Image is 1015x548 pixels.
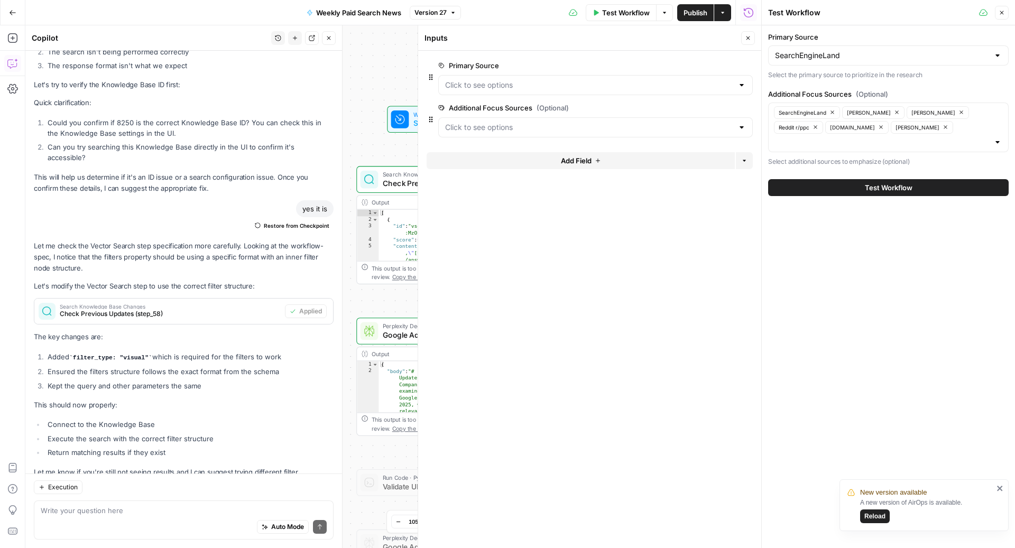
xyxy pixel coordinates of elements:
button: Applied [285,304,327,318]
div: 4 [357,236,379,243]
span: 105% [409,517,423,526]
li: Ensured the filters structure follows the exact format from the schema [45,366,334,377]
li: Connect to the Knowledge Base [45,419,334,430]
p: Let's try to verify the Knowledge Base ID first: [34,79,334,90]
div: Search Knowledge BaseCheck Previous UpdatesStep 58Output[ { "id":"vsdid:1991690:rid :MzOFBdZTQnpb... [356,166,529,284]
li: Can you try searching this Knowledge Base directly in the UI to confirm it's accessible? [45,142,334,163]
button: [PERSON_NAME] [842,106,905,119]
span: Google Ads Weekly Updates [383,329,495,340]
span: [PERSON_NAME] [911,108,955,117]
span: Run Code · Python [383,473,495,482]
li: Execute the search with the correct filter structure [45,433,334,444]
span: Perplexity Deep Research [383,322,495,331]
p: Quick clarification: [34,97,334,108]
p: Let me check the Vector Search step specification more carefully. Looking at the workflow-spec, I... [34,240,334,274]
div: This output is too large & has been abbreviated for review. to view the full content. [372,264,524,282]
button: Reddit r/ppc [774,121,823,134]
span: Toggle code folding, rows 1 through 7 [372,210,379,217]
button: close [996,484,1004,493]
p: The key changes are: [34,331,334,342]
div: WorkflowSet InputsInputs [356,106,529,133]
span: Check Previous Updates [383,178,495,189]
button: Auto Mode [257,520,309,534]
button: [PERSON_NAME] [907,106,969,119]
div: Inputs [425,33,738,43]
p: This will help us determine if it's an ID issue or a search configuration issue. Once you confirm... [34,172,334,194]
input: Click to see options [445,80,733,90]
span: (Optional) [537,103,569,113]
button: [DOMAIN_NAME] [825,121,889,134]
span: (Optional) [856,89,888,99]
span: [PERSON_NAME] [847,108,891,117]
div: A new version of AirOps is available. [860,498,993,523]
p: Select additional sources to emphasize (optional) [768,156,1009,167]
div: Output [372,198,499,207]
input: Click to see options [445,122,733,133]
li: Kept the query and other parameters the same [45,380,334,391]
div: yes it is [296,200,334,217]
button: Test Workflow [768,179,1009,196]
p: This should now properly: [34,400,334,411]
p: Select the primary source to prioritize in the research [768,70,1009,80]
label: Additional Focus Sources [438,103,693,113]
button: Version 27 [410,6,461,20]
span: Copy the output [392,425,435,432]
span: Validate URL Paths [383,481,495,492]
span: Reload [864,512,885,521]
input: SearchEngineLand [775,50,989,61]
span: Search Knowledge Base [383,170,495,179]
li: Added which is required for the filters to work [45,351,334,363]
button: Weekly Paid Search News [300,4,408,21]
span: [DOMAIN_NAME] [830,123,875,132]
div: 3 [357,223,379,236]
button: Add Field [427,152,735,169]
span: Auto Mode [271,522,304,532]
span: Toggle code folding, rows 2 through 6 [372,216,379,223]
span: Restore from Checkpoint [264,221,329,230]
span: Perplexity Deep Research [383,533,500,542]
label: Additional Focus Sources [768,89,1009,99]
button: Reload [860,509,890,523]
span: Check Previous Updates (step_58) [60,309,281,319]
span: Applied [299,306,322,316]
span: Add Field [561,155,592,166]
p: Let me know if you're still not seeing results and I can suggest trying different filter configur... [34,467,334,489]
code: filter_type: "visual" [69,355,152,361]
span: Version 27 [414,8,447,17]
button: SearchEngineLand [774,106,840,119]
button: Publish [677,4,714,21]
button: Restore from Checkpoint [251,219,334,232]
span: Weekly Paid Search News [316,7,401,18]
span: New version available [860,487,927,498]
div: Output [372,349,499,358]
p: Let's modify the Vector Search step to use the correct filter structure: [34,281,334,292]
div: 1 [357,361,379,368]
span: Publish [684,7,707,18]
button: [PERSON_NAME] [891,121,953,134]
button: Execution [34,480,82,494]
div: Copilot [32,33,268,43]
span: SearchEngineLand [779,108,826,117]
span: [PERSON_NAME] [896,123,939,132]
div: 2 [357,216,379,223]
li: The response format isn't what we expect [45,60,334,71]
div: Perplexity Deep ResearchGoogle Ads Weekly UpdatesStep 22Output{ "body":"# Latest Google Search Ad... [356,318,529,436]
span: Copy the output [392,274,435,281]
span: Search Knowledge Base Changes [60,304,281,309]
span: Reddit r/ppc [779,123,809,132]
span: Toggle code folding, rows 1 through 3 [372,361,379,368]
span: Test Workflow [602,7,650,18]
li: Could you confirm if 8250 is the correct Knowledge Base ID? You can check this in the Knowledge B... [45,117,334,138]
div: Run Code · PythonValidate URL PathsStep 43 [356,469,529,496]
li: The search isn't being performed correctly [45,47,334,57]
span: Execution [48,482,78,492]
div: This output is too large & has been abbreviated for review. to view the full content. [372,415,524,433]
div: 1 [357,210,379,217]
li: Return matching results if they exist [45,447,334,458]
button: Test Workflow [586,4,656,21]
label: Primary Source [768,32,1009,42]
span: Test Workflow [865,182,912,193]
label: Primary Source [438,60,693,71]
